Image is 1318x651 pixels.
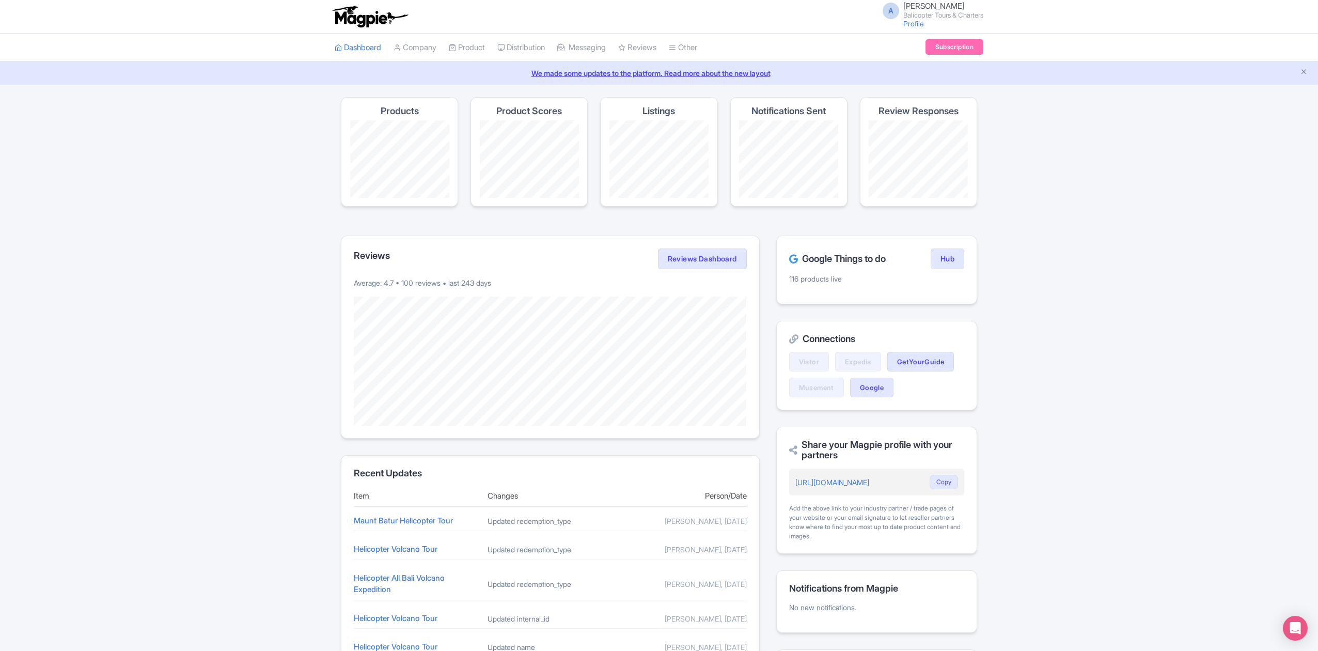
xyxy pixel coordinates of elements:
[789,334,964,344] h2: Connections
[354,468,747,478] h2: Recent Updates
[789,378,844,397] a: Musement
[925,39,983,55] a: Subscription
[488,516,613,526] div: Updated redemption_type
[789,273,964,284] p: 116 products live
[621,613,747,624] div: [PERSON_NAME], [DATE]
[354,277,747,288] p: Average: 4.7 • 100 reviews • last 243 days
[488,579,613,590] div: Updated redemption_type
[658,249,747,269] a: Reviews Dashboard
[835,352,881,371] a: Expedia
[1300,67,1308,79] button: Close announcement
[876,2,983,19] a: A [PERSON_NAME] Balicopter Tours & Charters
[557,34,606,62] a: Messaging
[449,34,485,62] a: Product
[621,516,747,526] div: [PERSON_NAME], [DATE]
[497,34,545,62] a: Distribution
[850,378,893,397] a: Google
[335,34,381,62] a: Dashboard
[1283,616,1308,641] div: Open Intercom Messenger
[394,34,436,62] a: Company
[789,440,964,460] h2: Share your Magpie profile with your partners
[488,544,613,555] div: Updated redemption_type
[621,544,747,555] div: [PERSON_NAME], [DATE]
[354,544,437,554] a: Helicopter Volcano Tour
[789,504,964,541] div: Add the above link to your industry partner / trade pages of your website or your email signature...
[903,12,983,19] small: Balicopter Tours & Charters
[789,352,829,371] a: Viator
[789,602,964,613] p: No new notifications.
[903,1,965,11] span: [PERSON_NAME]
[354,251,390,261] h2: Reviews
[496,106,562,116] h4: Product Scores
[642,106,675,116] h4: Listings
[354,516,453,525] a: Maunt Batur Helicopter Tour
[6,68,1312,79] a: We made some updates to the platform. Read more about the new layout
[930,475,958,489] button: Copy
[621,490,747,502] div: Person/Date
[354,573,445,595] a: Helicopter All Bali Volcano Expedition
[883,3,899,19] span: A
[887,352,954,371] a: GetYourGuide
[878,106,959,116] h4: Review Responses
[488,613,613,624] div: Updated internal_id
[329,5,410,28] img: logo-ab69f6fb50320c5b225c76a69d11143b.png
[618,34,656,62] a: Reviews
[903,19,924,28] a: Profile
[381,106,419,116] h4: Products
[931,249,964,269] a: Hub
[354,613,437,623] a: Helicopter Volcano Tour
[795,478,869,487] a: [URL][DOMAIN_NAME]
[789,583,964,594] h2: Notifications from Magpie
[751,106,826,116] h4: Notifications Sent
[789,254,886,264] h2: Google Things to do
[488,490,613,502] div: Changes
[354,490,479,502] div: Item
[669,34,697,62] a: Other
[621,579,747,590] div: [PERSON_NAME], [DATE]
